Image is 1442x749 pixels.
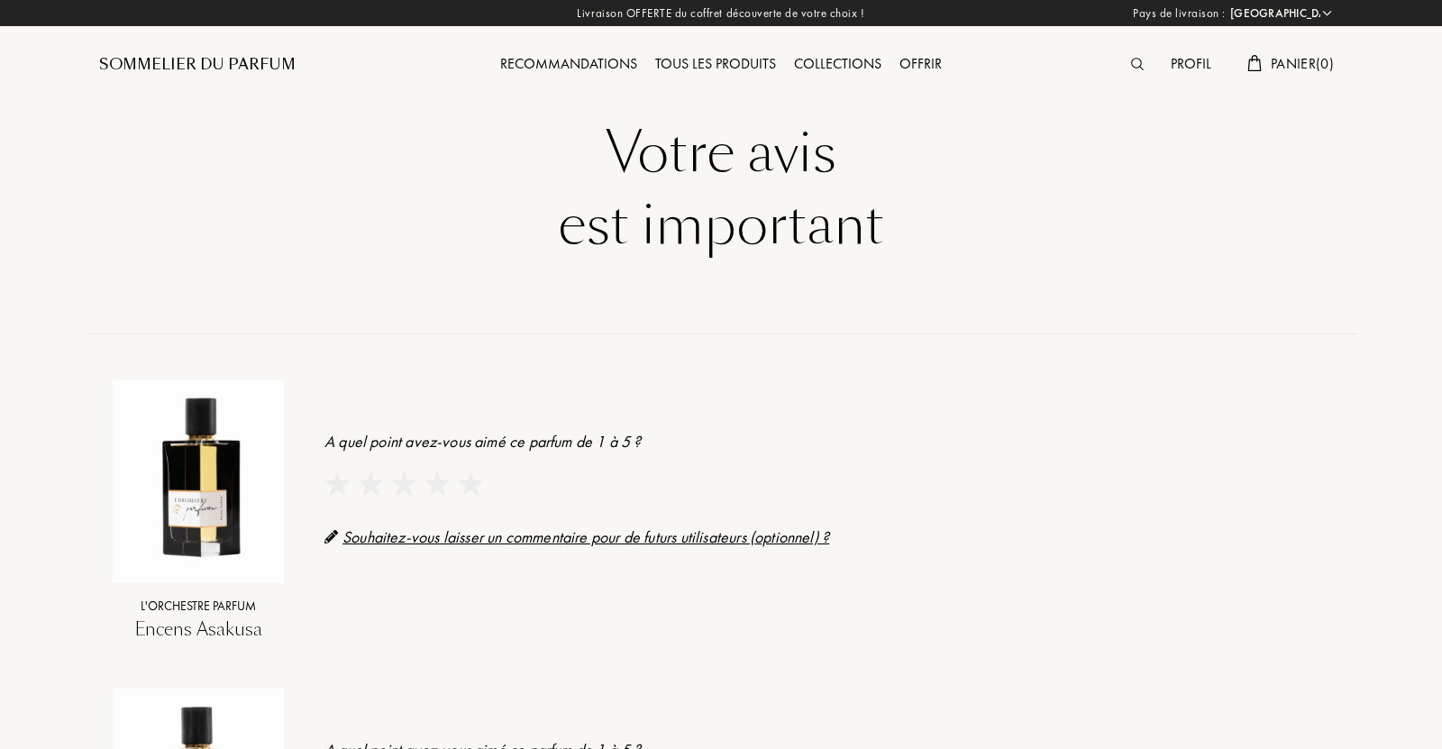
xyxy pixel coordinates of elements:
div: Offrir [890,53,951,77]
img: cart.svg [1247,55,1262,71]
div: est important [113,189,1329,261]
div: Recommandations [491,53,646,77]
div: A quel point avez-vous aimé ce parfum de 1 à 5 ? [324,429,1329,453]
div: Encens Asakusa [113,616,284,643]
span: Panier ( 0 ) [1271,54,1334,73]
div: Tous les produits [646,53,785,77]
div: Profil [1162,53,1220,77]
div: Votre avis [113,117,1329,189]
a: Recommandations [491,54,646,73]
img: edit_black.png [324,530,338,543]
span: Pays de livraison : [1133,5,1226,23]
a: Profil [1162,54,1220,73]
a: Sommelier du Parfum [99,54,296,76]
div: Collections [785,53,890,77]
div: Souhaitez-vous laisser un commentaire pour de futurs utilisateurs (optionnel) ? [324,525,1329,549]
div: L'Orchestre Parfum [113,597,284,616]
a: Tous les produits [646,54,785,73]
a: Offrir [890,54,951,73]
img: Encens Asakusa L'Orchestre Parfum [113,388,284,560]
img: search_icn.svg [1131,58,1144,70]
a: Collections [785,54,890,73]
